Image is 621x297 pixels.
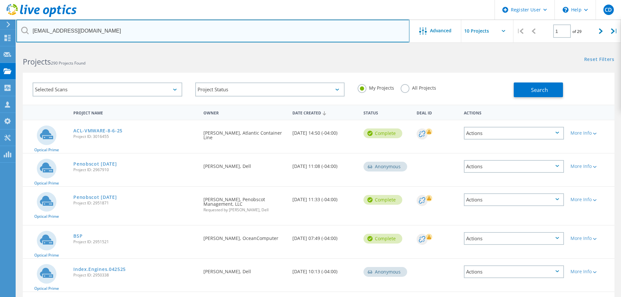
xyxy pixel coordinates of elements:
div: [DATE] 14:50 (-04:00) [289,120,360,142]
span: Optical Prime [34,287,59,290]
div: [PERSON_NAME], Atlantic Container Line [200,120,289,146]
div: [DATE] 10:13 (-04:00) [289,259,360,280]
span: Project ID: 2950338 [73,273,197,277]
a: Penobscot [DATE] [73,162,117,166]
span: Project ID: 2951521 [73,240,197,244]
div: Actions [464,127,564,140]
span: Advanced [430,28,451,33]
div: More Info [570,269,611,274]
span: of 29 [572,29,582,34]
span: Optical Prime [34,181,59,185]
div: Selected Scans [33,82,182,97]
a: Penobscot [DATE] [73,195,117,200]
div: Actions [464,160,564,173]
b: Projects [23,56,51,67]
div: Project Name [70,106,200,118]
button: Search [514,82,563,97]
span: Project ID: 2951871 [73,201,197,205]
div: [PERSON_NAME], OceanComputer [200,226,289,247]
div: More Info [570,131,611,135]
span: Optical Prime [34,215,59,218]
div: Deal Id [413,106,461,118]
div: Complete [363,234,402,244]
div: More Info [570,164,611,169]
div: [PERSON_NAME], Dell [200,259,289,280]
a: Live Optics Dashboard [7,14,77,18]
input: Search projects by name, owner, ID, company, etc [16,20,409,42]
div: Actions [464,265,564,278]
span: 290 Projects Found [51,60,85,66]
div: Complete [363,195,402,205]
div: Status [360,106,413,118]
div: | [608,20,621,43]
div: More Info [570,236,611,241]
div: [PERSON_NAME], Dell [200,154,289,175]
span: Project ID: 3016455 [73,135,197,139]
div: Anonymous [363,267,407,277]
span: CD [605,7,612,12]
div: [DATE] 07:49 (-04:00) [289,226,360,247]
div: | [513,20,527,43]
a: ACL-VMWARE-8-6-25 [73,128,123,133]
span: Optical Prime [34,148,59,152]
div: Project Status [195,82,345,97]
div: More Info [570,197,611,202]
a: Index.Engines.042525 [73,267,126,272]
a: Reset Filters [584,57,614,63]
div: [DATE] 11:33 (-04:00) [289,187,360,208]
span: Optical Prime [34,253,59,257]
div: Actions [464,193,564,206]
svg: \n [563,7,569,13]
div: [PERSON_NAME], Penobscot Management, LLC [200,187,289,218]
div: Date Created [289,106,360,119]
span: Project ID: 2967910 [73,168,197,172]
div: Actions [464,232,564,245]
span: Requested by [PERSON_NAME], Dell [203,208,286,212]
label: My Projects [358,84,394,90]
label: All Projects [401,84,436,90]
div: Anonymous [363,162,407,171]
div: Complete [363,128,402,138]
a: BSP [73,234,82,238]
span: Search [531,86,548,94]
div: Owner [200,106,289,118]
div: [DATE] 11:08 (-04:00) [289,154,360,175]
div: Actions [461,106,567,118]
